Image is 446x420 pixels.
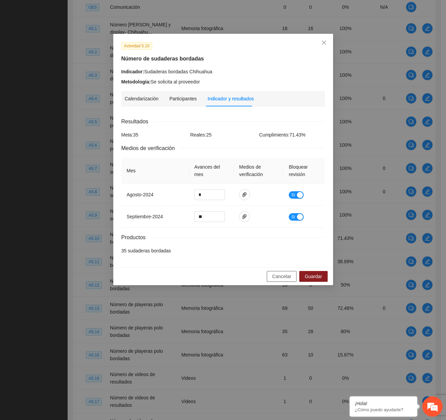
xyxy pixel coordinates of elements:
[121,79,151,84] strong: Metodología:
[120,131,189,139] div: Meta: 35
[355,407,412,412] p: ¿Cómo puedo ayudarte?
[234,158,283,184] th: Medios de verificación
[239,214,250,219] span: paper-clip
[239,189,250,200] button: paper-clip
[189,158,234,184] th: Avances del mes
[121,78,325,85] div: Se solicita al proveedor
[355,401,412,406] div: ¡Hola!
[121,42,152,50] span: Actividad 5.10
[291,213,295,221] span: Sí
[299,271,327,282] button: Guardar
[121,55,325,63] h5: Número de sudaderas bordadas
[239,192,250,197] span: paper-clip
[127,192,154,197] span: agosto - 2024
[169,95,197,102] div: Participantes
[208,95,254,102] div: Indicador y resultados
[121,233,151,242] span: Productos
[121,158,189,184] th: Mes
[283,158,325,184] th: Bloquear revisión
[239,211,250,222] button: paper-clip
[39,90,93,158] span: Estamos en línea.
[258,131,327,139] div: Cumplimiento: 71.43 %
[121,117,154,126] span: Resultados
[121,247,325,254] li: 35 sudaderas bordadas
[125,95,159,102] div: Calendarización
[267,271,297,282] button: Cancelar
[272,273,291,280] span: Cancelar
[121,144,180,152] span: Medios de verificación
[190,132,212,138] span: Reales: 25
[321,40,327,45] span: close
[127,214,163,219] span: septiembre - 2024
[305,273,322,280] span: Guardar
[121,68,325,75] div: Sudaderas bordadas Chihuahua
[111,3,127,20] div: Minimizar ventana de chat en vivo
[35,34,114,43] div: Chatee con nosotros ahora
[315,34,333,52] button: Close
[291,191,295,199] span: Sí
[121,69,144,74] strong: Indicador:
[3,184,129,208] textarea: Escriba su mensaje y pulse “Intro”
